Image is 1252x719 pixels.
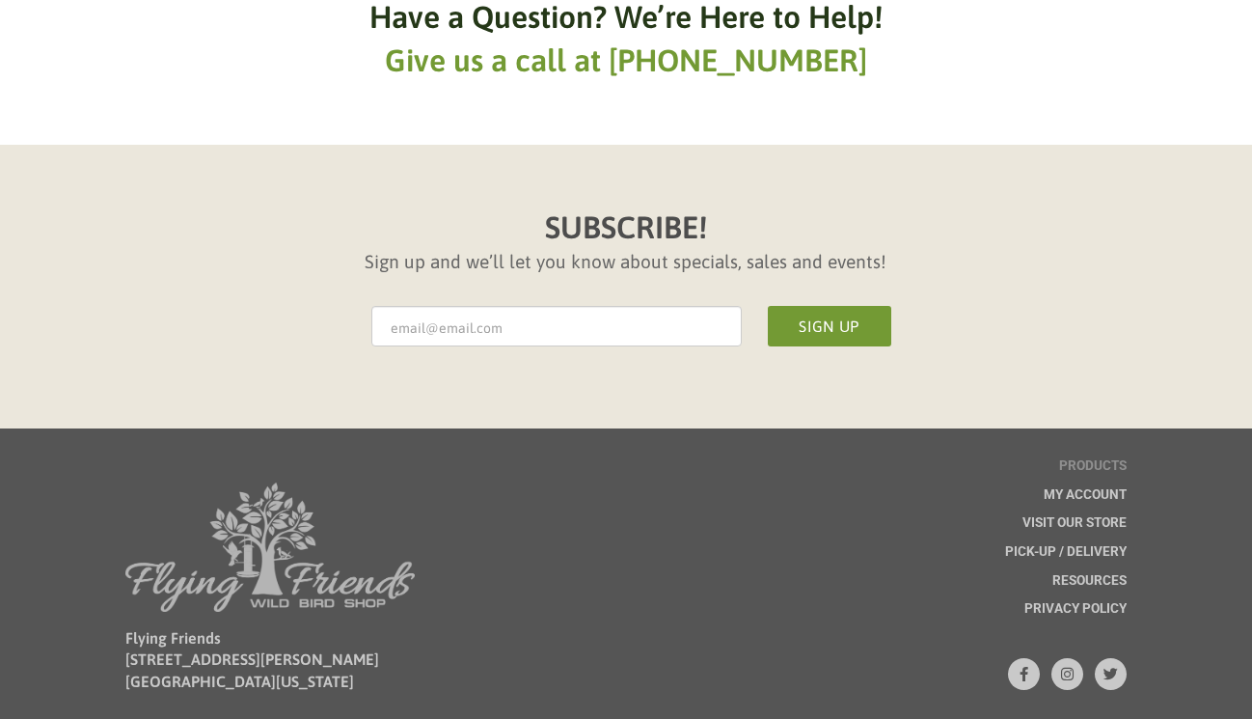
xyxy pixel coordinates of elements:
a: Visit Our Store [1022,516,1127,545]
h6: Sign up and we’ll let you know about specials, sales and events! [365,249,886,275]
button: Sign Up [768,306,891,346]
a: Privacy Policy [1024,602,1127,631]
img: Flying Friends Wild Bird Shop Logo - With Gray Overlay [125,483,415,612]
span: Pick-up / Delivery [1005,545,1127,559]
a: Give us a call at [PHONE_NUMBER] [385,42,867,78]
a: Products [1059,459,1127,488]
div: Flying Friends [125,627,379,692]
span: My account [1044,488,1127,502]
span: Privacy Policy [1024,602,1127,616]
span: Resources [1052,574,1127,588]
input: email@email.com [371,306,742,346]
a: [STREET_ADDRESS][PERSON_NAME][GEOGRAPHIC_DATA][US_STATE] [125,650,379,689]
span: Visit Our Store [1022,516,1127,530]
a: My account [1044,488,1127,517]
span: Products [1059,459,1127,473]
a: Resources [1052,574,1127,603]
h6: SUBSCRIBE! [545,207,707,250]
a: Pick-up / Delivery [1005,545,1127,574]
